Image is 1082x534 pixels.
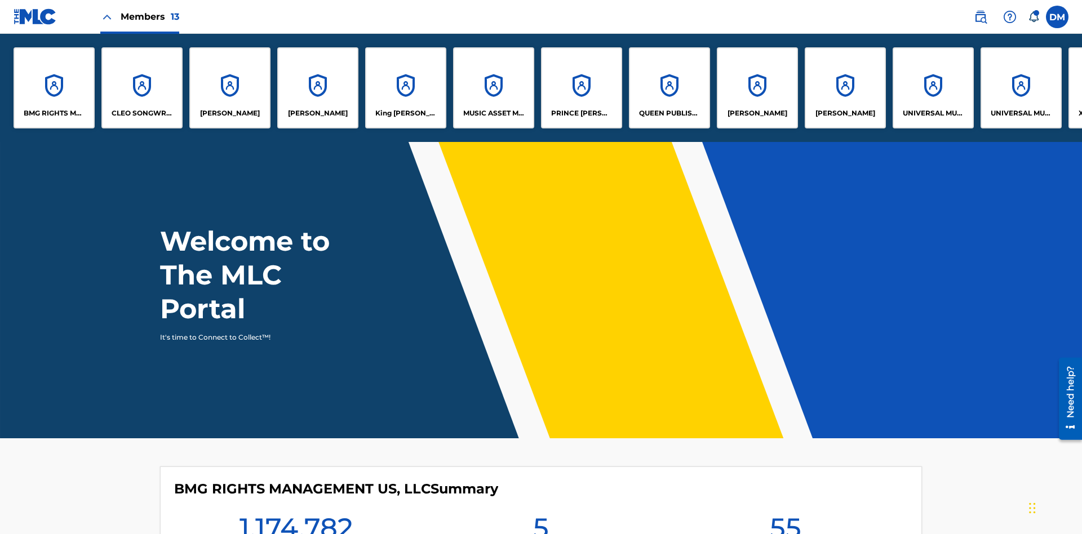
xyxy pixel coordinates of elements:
[24,108,85,118] p: BMG RIGHTS MANAGEMENT US, LLC
[1028,11,1039,23] div: Notifications
[893,47,974,128] a: AccountsUNIVERSAL MUSIC PUB GROUP
[629,47,710,128] a: AccountsQUEEN PUBLISHA
[200,108,260,118] p: ELVIS COSTELLO
[1026,480,1082,534] iframe: Chat Widget
[1046,6,1068,28] div: User Menu
[121,10,179,23] span: Members
[453,47,534,128] a: AccountsMUSIC ASSET MANAGEMENT (MAM)
[541,47,622,128] a: AccountsPRINCE [PERSON_NAME]
[969,6,992,28] a: Public Search
[171,11,179,22] span: 13
[14,47,95,128] a: AccountsBMG RIGHTS MANAGEMENT US, LLC
[365,47,446,128] a: AccountsKing [PERSON_NAME]
[189,47,270,128] a: Accounts[PERSON_NAME]
[160,224,371,326] h1: Welcome to The MLC Portal
[100,10,114,24] img: Close
[999,6,1021,28] div: Help
[463,108,525,118] p: MUSIC ASSET MANAGEMENT (MAM)
[1050,353,1082,446] iframe: Resource Center
[375,108,437,118] p: King McTesterson
[101,47,183,128] a: AccountsCLEO SONGWRITER
[14,8,57,25] img: MLC Logo
[1029,491,1036,525] div: Drag
[728,108,787,118] p: RONALD MCTESTERSON
[903,108,964,118] p: UNIVERSAL MUSIC PUB GROUP
[974,10,987,24] img: search
[717,47,798,128] a: Accounts[PERSON_NAME]
[174,480,498,497] h4: BMG RIGHTS MANAGEMENT US, LLC
[981,47,1062,128] a: AccountsUNIVERSAL MUSIC PUB GROUP
[551,108,613,118] p: PRINCE MCTESTERSON
[991,108,1052,118] p: UNIVERSAL MUSIC PUB GROUP
[1003,10,1017,24] img: help
[815,108,875,118] p: RONALD MCTESTERSON
[805,47,886,128] a: Accounts[PERSON_NAME]
[277,47,358,128] a: Accounts[PERSON_NAME]
[639,108,700,118] p: QUEEN PUBLISHA
[288,108,348,118] p: EYAMA MCSINGER
[160,332,356,342] p: It's time to Connect to Collect™!
[112,108,173,118] p: CLEO SONGWRITER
